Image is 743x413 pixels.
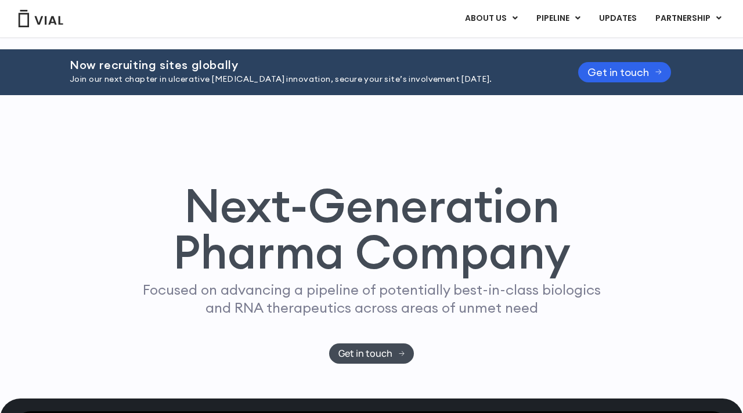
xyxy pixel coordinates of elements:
[120,182,623,275] h1: Next-Generation Pharma Company
[70,59,549,71] h2: Now recruiting sites globally
[338,349,392,358] span: Get in touch
[646,9,731,28] a: PARTNERSHIPMenu Toggle
[527,9,589,28] a: PIPELINEMenu Toggle
[329,343,414,364] a: Get in touch
[70,73,549,86] p: Join our next chapter in ulcerative [MEDICAL_DATA] innovation, secure your site’s involvement [DA...
[587,68,649,77] span: Get in touch
[138,281,605,317] p: Focused on advancing a pipeline of potentially best-in-class biologics and RNA therapeutics acros...
[590,9,645,28] a: UPDATES
[456,9,526,28] a: ABOUT USMenu Toggle
[17,10,64,27] img: Vial Logo
[578,62,671,82] a: Get in touch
